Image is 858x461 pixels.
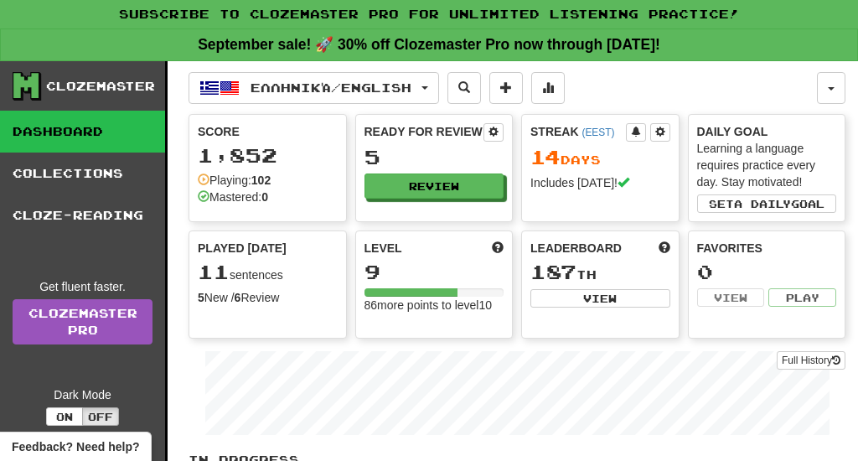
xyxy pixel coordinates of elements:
[734,198,791,210] span: a daily
[530,240,622,256] span: Leaderboard
[530,147,670,168] div: Day s
[251,80,411,95] span: Ελληνικά / English
[530,260,576,283] span: 187
[364,147,504,168] div: 5
[198,260,230,283] span: 11
[697,194,837,213] button: Seta dailygoal
[581,127,614,138] a: (EEST)
[530,289,670,308] button: View
[198,189,268,205] div: Mastered:
[768,288,836,307] button: Play
[530,174,670,191] div: Includes [DATE]!
[492,240,504,256] span: Score more points to level up
[364,174,504,199] button: Review
[82,407,119,426] button: Off
[251,174,271,187] strong: 102
[530,145,561,168] span: 14
[364,297,504,313] div: 86 more points to level 10
[530,262,670,283] div: th
[489,72,523,104] button: Add sentence to collection
[198,262,338,283] div: sentences
[659,240,670,256] span: This week in points, UTC
[261,190,268,204] strong: 0
[235,291,241,304] strong: 6
[13,386,152,403] div: Dark Mode
[530,123,626,140] div: Streak
[364,262,504,282] div: 9
[13,299,152,344] a: ClozemasterPro
[198,36,660,53] strong: September sale! 🚀 30% off Clozemaster Pro now through [DATE]!
[697,123,837,140] div: Daily Goal
[46,407,83,426] button: On
[198,172,271,189] div: Playing:
[777,351,845,370] button: Full History
[364,240,402,256] span: Level
[531,72,565,104] button: More stats
[697,140,837,190] div: Learning a language requires practice every day. Stay motivated!
[697,288,765,307] button: View
[198,240,287,256] span: Played [DATE]
[198,291,204,304] strong: 5
[364,123,484,140] div: Ready for Review
[12,438,139,455] span: Open feedback widget
[46,78,155,95] div: Clozemaster
[189,72,439,104] button: Ελληνικά/English
[13,278,152,295] div: Get fluent faster.
[198,145,338,166] div: 1,852
[697,240,837,256] div: Favorites
[198,123,338,140] div: Score
[447,72,481,104] button: Search sentences
[697,262,837,282] div: 0
[198,289,338,306] div: New / Review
